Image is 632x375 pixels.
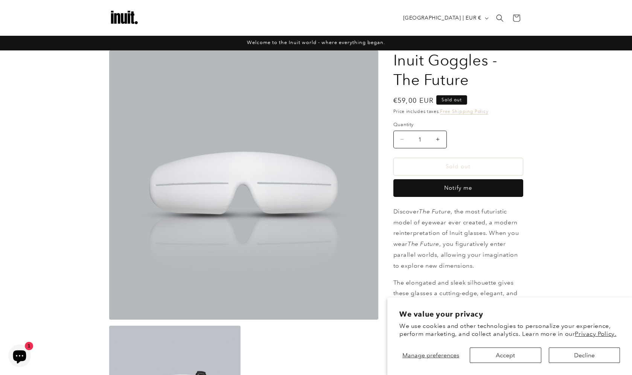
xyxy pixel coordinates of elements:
button: Notify me [393,179,523,197]
button: [GEOGRAPHIC_DATA] | EUR € [399,11,492,25]
span: €59,00 EUR [393,95,434,105]
inbox-online-store-chat: Shopify online store chat [6,345,33,369]
span: Sold out [436,95,467,105]
label: Quantity [393,121,523,128]
a: Privacy Policy. [575,330,616,337]
span: Manage preferences [402,352,459,359]
a: Free Shipping Policy [440,108,488,114]
span: Welcome to the Inuit world - where everything began. [247,40,385,45]
img: Inuit Logo [109,3,139,33]
summary: Search [492,10,508,26]
em: The Future [408,240,439,247]
p: We use cookies and other technologies to personalize your experience, perform marketing, and coll... [399,322,620,338]
button: Decline [549,348,620,363]
em: The Future [419,208,451,215]
p: The elongated and sleek silhouette gives these glasses a cutting-edge, elegant, and sophisticated... [393,277,523,375]
button: Manage preferences [399,348,462,363]
button: Accept [470,348,541,363]
span: [GEOGRAPHIC_DATA] | EUR € [403,14,481,22]
button: Sold out [393,158,523,175]
h1: Inuit Goggles - The Future [393,50,523,90]
h2: We value your privacy [399,309,620,319]
div: Price includes taxes. [393,108,523,115]
p: Discover , the most futuristic model of eyewear ever created, a modern reinterpretation of Inuit ... [393,206,523,271]
div: Announcement [109,36,523,50]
